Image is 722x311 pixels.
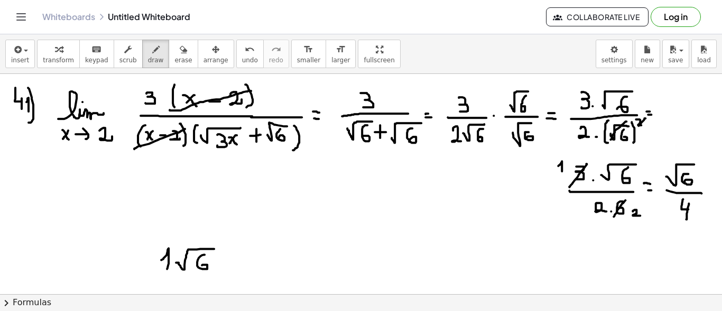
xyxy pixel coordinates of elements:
[242,56,258,64] span: undo
[326,40,356,68] button: format_sizelarger
[43,56,74,64] span: transform
[297,56,320,64] span: smaller
[5,40,35,68] button: insert
[236,40,264,68] button: undoundo
[198,40,234,68] button: arrange
[119,56,137,64] span: scrub
[203,56,228,64] span: arrange
[635,40,660,68] button: new
[174,56,192,64] span: erase
[601,56,627,64] span: settings
[668,56,683,64] span: save
[641,56,654,64] span: new
[546,7,649,26] button: Collaborate Live
[37,40,80,68] button: transform
[596,40,633,68] button: settings
[79,40,114,68] button: keyboardkeypad
[358,40,400,68] button: fullscreen
[336,43,346,56] i: format_size
[263,40,289,68] button: redoredo
[271,43,281,56] i: redo
[364,56,394,64] span: fullscreen
[269,56,283,64] span: redo
[245,43,255,56] i: undo
[662,40,689,68] button: save
[291,40,326,68] button: format_sizesmaller
[11,56,29,64] span: insert
[42,12,95,22] a: Whiteboards
[169,40,198,68] button: erase
[91,43,101,56] i: keyboard
[303,43,313,56] i: format_size
[114,40,143,68] button: scrub
[85,56,108,64] span: keypad
[691,40,717,68] button: load
[13,8,30,25] button: Toggle navigation
[331,56,350,64] span: larger
[148,56,164,64] span: draw
[651,7,701,27] button: Log in
[555,12,640,22] span: Collaborate Live
[142,40,170,68] button: draw
[697,56,711,64] span: load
